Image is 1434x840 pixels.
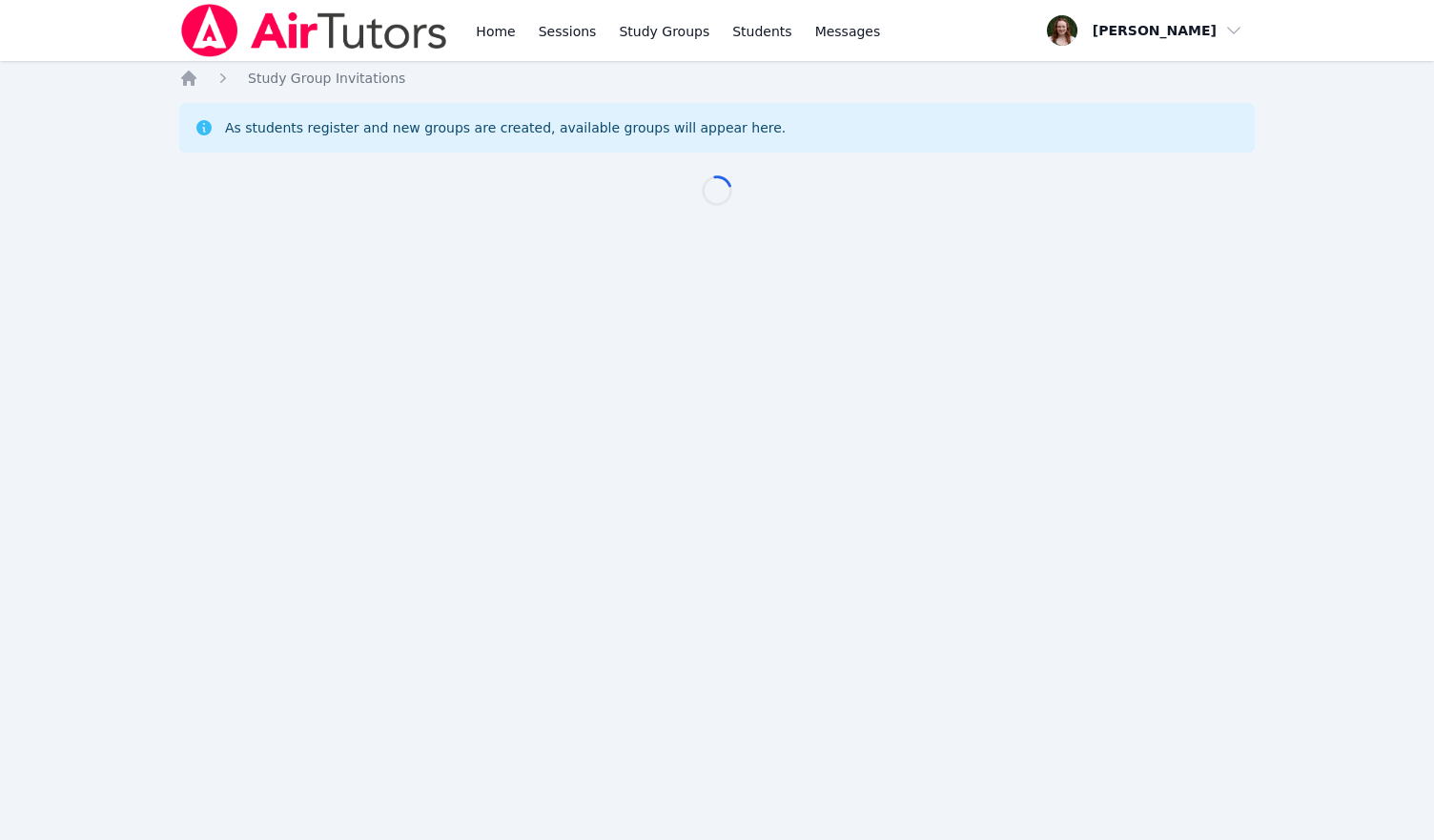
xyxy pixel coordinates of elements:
span: Messages [815,22,881,41]
a: Study Group Invitations [248,69,405,88]
div: As students register and new groups are created, available groups will appear here. [225,118,786,137]
img: Air Tutors [179,4,449,57]
span: Study Group Invitations [248,71,405,86]
nav: Breadcrumb [179,69,1255,88]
